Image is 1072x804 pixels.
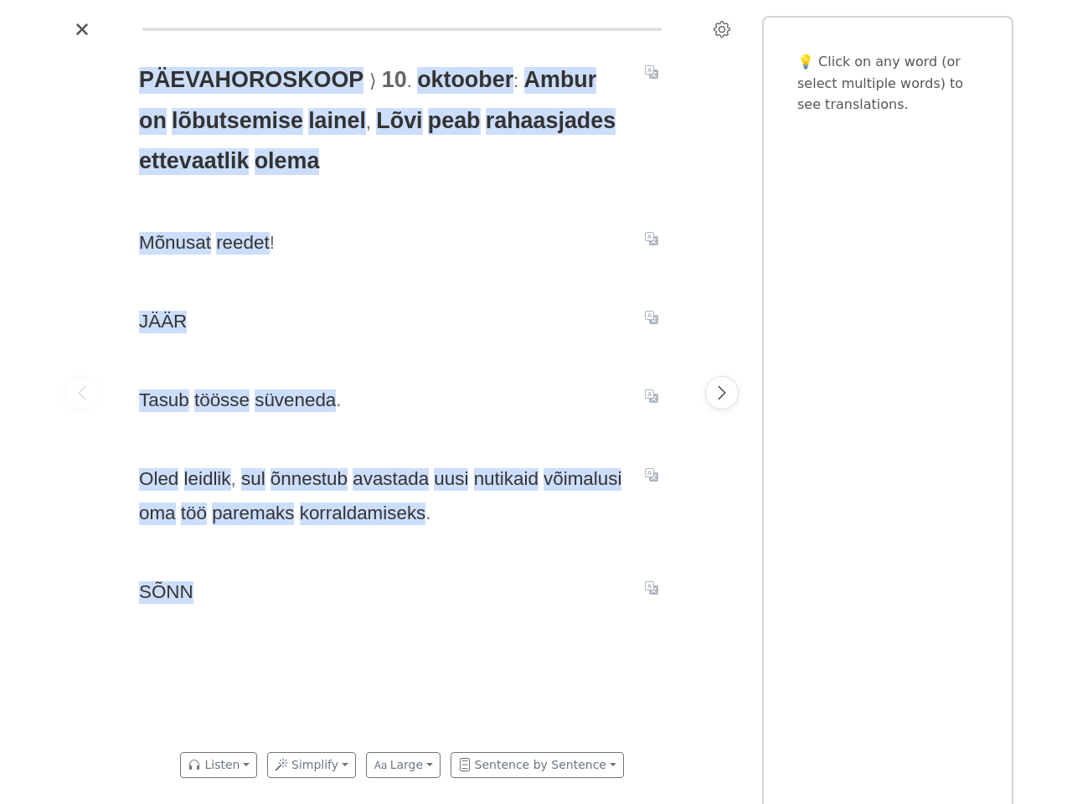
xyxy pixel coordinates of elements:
[139,232,211,255] span: Mõnusat
[139,468,178,491] span: Oled
[544,468,621,491] span: võimalusi
[69,16,95,43] button: Close
[797,51,978,116] p: 💡 Click on any word (or select multiple words) to see translations.
[231,468,236,489] span: ,
[184,468,231,491] span: leidlik
[270,232,275,253] span: !
[366,752,441,778] button: Large
[425,502,430,523] span: .
[336,389,341,410] span: .
[353,468,429,491] span: avastada
[139,502,176,525] span: oma
[139,148,249,175] span: ettevaatlik
[271,468,348,491] span: õnnestub
[216,232,270,255] span: reedet
[212,502,294,525] span: paremaks
[513,70,518,91] span: :
[638,578,665,598] button: Translate sentence
[255,148,320,175] span: olema
[308,108,366,135] span: lainel
[267,752,356,778] button: Simplify
[194,389,250,412] span: töösse
[180,752,257,778] button: Listen
[366,111,371,132] span: ,
[709,16,735,43] button: Settings
[369,70,377,91] span: ⟩
[638,386,665,406] button: Translate sentence
[241,468,265,491] span: sul
[486,108,616,135] span: rahaasjades
[139,108,167,135] span: on
[417,67,513,94] span: oktoober
[139,389,189,412] span: Tasub
[172,108,303,135] span: lõbutsemise
[181,502,207,525] span: töö
[638,465,665,485] button: Translate sentence
[524,67,597,94] span: Ambur
[376,108,422,135] span: Lõvi
[638,307,665,327] button: Translate sentence
[382,67,407,94] span: 10
[474,468,539,491] span: nutikaid
[65,376,99,410] button: Previous page
[638,62,665,82] button: Translate sentence
[139,67,363,94] span: PÄEVAHOROSKOOP
[434,468,468,491] span: uusi
[451,752,624,778] button: Sentence by Sentence
[300,502,426,525] span: korraldamiseks
[638,229,665,249] button: Translate sentence
[139,581,193,604] span: SÕNN
[139,311,187,333] span: JÄÄR
[705,376,739,410] button: Next page
[428,108,481,135] span: peab
[142,28,662,31] div: Reading progress
[407,70,412,91] span: .
[255,389,336,412] span: süveneda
